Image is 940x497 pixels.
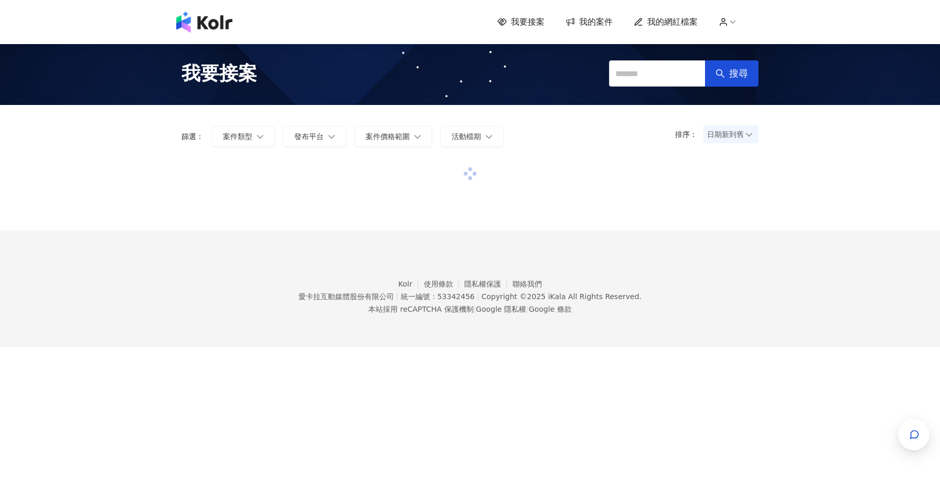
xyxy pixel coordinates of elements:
a: iKala [548,292,566,301]
span: 案件類型 [223,132,252,141]
button: 案件類型 [212,126,275,147]
a: 我的網紅檔案 [634,16,698,28]
button: 發布平台 [283,126,346,147]
div: 愛卡拉互動媒體股份有限公司 [298,292,394,301]
span: 發布平台 [294,132,324,141]
span: search [715,69,725,78]
span: 我要接案 [181,60,257,87]
span: 案件價格範圍 [366,132,410,141]
a: Google 隱私權 [476,305,526,313]
span: 我的案件 [579,16,613,28]
div: 統一編號：53342456 [401,292,475,301]
a: 隱私權保護 [464,280,512,288]
a: 聯絡我們 [512,280,542,288]
span: 日期新到舊 [707,126,755,142]
p: 排序： [675,130,703,139]
div: Copyright © 2025 All Rights Reserved. [482,292,642,301]
span: | [474,305,476,313]
a: Google 條款 [529,305,572,313]
a: 使用條款 [424,280,465,288]
button: 搜尋 [705,60,759,87]
span: 我要接案 [511,16,544,28]
span: 搜尋 [729,68,748,79]
button: 活動檔期 [441,126,504,147]
span: 我的網紅檔案 [647,16,698,28]
button: 案件價格範圍 [355,126,432,147]
a: 我的案件 [565,16,613,28]
img: logo [176,12,232,33]
a: Kolr [398,280,423,288]
span: | [396,292,399,301]
p: 篩選： [181,132,204,141]
span: | [477,292,479,301]
span: 本站採用 reCAPTCHA 保護機制 [368,303,571,315]
span: 活動檔期 [452,132,481,141]
span: | [526,305,529,313]
a: 我要接案 [497,16,544,28]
